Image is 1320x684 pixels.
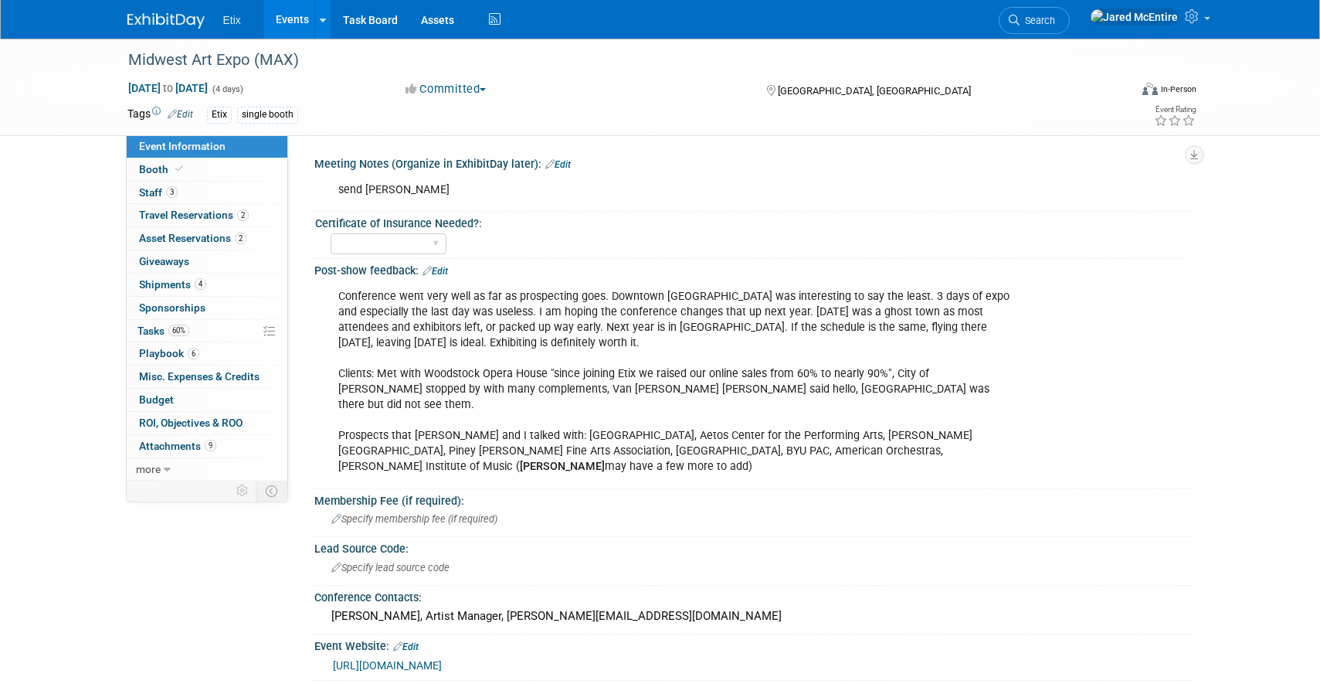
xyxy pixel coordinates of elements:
span: Misc. Expenses & Credits [139,370,260,383]
div: In-Person [1160,83,1196,95]
div: send [PERSON_NAME] [327,175,1023,206]
a: Attachments9 [127,435,287,458]
span: 2 [235,233,246,244]
a: Edit [422,266,448,277]
span: Attachments [139,440,216,452]
div: Event Rating [1154,106,1196,114]
span: 60% [168,325,189,336]
a: Tasks60% [127,320,287,342]
span: [GEOGRAPHIC_DATA], [GEOGRAPHIC_DATA] [778,85,971,97]
span: (4 days) [211,84,243,94]
a: Playbook6 [127,342,287,365]
span: Event Information [139,140,226,152]
div: single booth [237,107,298,123]
b: [PERSON_NAME] [520,460,605,473]
span: Sponsorships [139,301,205,314]
a: Travel Reservations2 [127,204,287,226]
span: Shipments [139,278,206,291]
div: Conference went very well as far as prospecting goes. Downtown [GEOGRAPHIC_DATA] was interesting ... [327,281,1023,483]
a: Edit [545,159,571,170]
div: Membership Fee (if required): [314,489,1193,509]
a: Staff3 [127,182,287,204]
span: Etix [223,14,241,26]
span: Playbook [139,347,199,359]
span: Search [1020,15,1055,26]
a: Giveaways [127,250,287,273]
div: Meeting Notes (Organize in ExhibitDay later): [314,152,1193,172]
span: 9 [205,440,216,451]
div: [PERSON_NAME], Artist Manager, [PERSON_NAME][EMAIL_ADDRESS][DOMAIN_NAME] [326,604,1182,628]
button: Committed [400,81,492,97]
span: [DATE] [DATE] [127,81,209,95]
div: Etix [207,107,232,123]
span: Asset Reservations [139,232,246,244]
span: Giveaways [139,255,189,267]
span: Budget [139,393,174,406]
a: ROI, Objectives & ROO [127,412,287,434]
td: Personalize Event Tab Strip [229,481,256,501]
span: more [136,463,161,475]
span: Travel Reservations [139,209,249,221]
a: Booth [127,158,287,181]
span: Specify membership fee (if required) [331,513,497,525]
td: Toggle Event Tabs [256,481,287,501]
a: Asset Reservations2 [127,227,287,250]
a: Edit [393,641,419,652]
td: Tags [127,106,193,124]
a: Budget [127,389,287,411]
div: Post-show feedback: [314,259,1193,279]
div: Midwest Art Expo (MAX) [123,46,1106,74]
a: [URL][DOMAIN_NAME] [333,659,442,672]
img: ExhibitDay [127,13,205,29]
span: Staff [139,186,178,199]
a: Shipments4 [127,274,287,296]
a: more [127,458,287,481]
i: Booth reservation complete [175,165,183,173]
div: Lead Source Code: [314,537,1193,556]
span: Booth [139,163,186,175]
a: Edit [168,109,193,120]
span: 3 [166,186,178,198]
img: Jared McEntire [1090,9,1179,26]
div: Conference Contacts: [314,586,1193,605]
span: 6 [188,348,199,359]
span: 2 [237,209,249,221]
span: 4 [195,278,206,290]
span: ROI, Objectives & ROO [139,417,243,429]
span: to [161,82,175,94]
span: Tasks [137,325,189,337]
img: Format-Inperson.png [1142,83,1158,95]
a: Search [999,7,1070,34]
div: Event Format [1038,80,1197,104]
a: Event Information [127,135,287,158]
span: Specify lead source code [331,562,450,573]
a: Misc. Expenses & Credits [127,366,287,388]
div: Event Website: [314,635,1193,655]
div: Certificate of Insurance Needed?: [315,212,1186,231]
a: Sponsorships [127,297,287,319]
